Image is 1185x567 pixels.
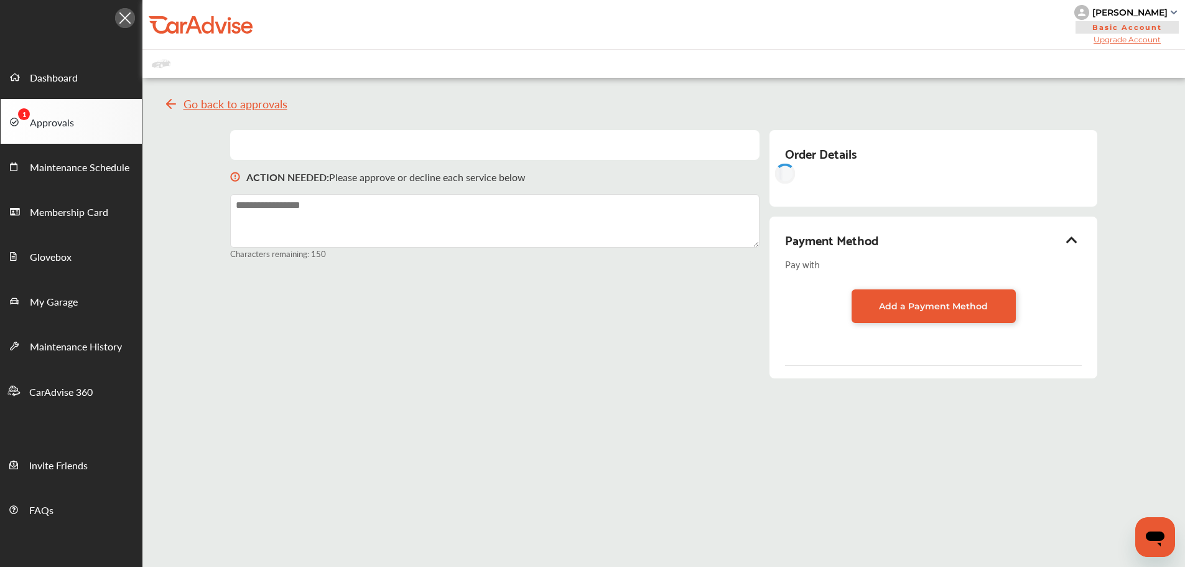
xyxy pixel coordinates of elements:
[246,170,329,184] b: ACTION NEEDED :
[30,250,72,266] span: Glovebox
[1135,517,1175,557] iframe: Button to launch messaging window
[30,160,129,176] span: Maintenance Schedule
[1,54,142,99] a: Dashboard
[115,8,135,28] img: Icon.5fd9dcc7.svg
[246,170,526,184] p: Please approve or decline each service below
[785,143,857,164] div: Order Details
[230,248,760,260] small: Characters remaining: 150
[184,98,287,110] span: Go back to approvals
[1092,7,1168,18] div: [PERSON_NAME]
[1,233,142,278] a: Glovebox
[152,56,170,72] img: placeholder_car.fcab19be.svg
[1076,21,1179,34] span: Basic Account
[785,229,1081,250] div: Payment Method
[1074,35,1180,44] span: Upgrade Account
[164,96,179,111] img: svg+xml;base64,PHN2ZyB4bWxucz0iaHR0cDovL3d3dy53My5vcmcvMjAwMC9zdmciIHdpZHRoPSIyNCIgaGVpZ2h0PSIyNC...
[230,160,240,194] img: svg+xml;base64,PHN2ZyB3aWR0aD0iMTYiIGhlaWdodD0iMTciIHZpZXdCb3g9IjAgMCAxNiAxNyIgZmlsbD0ibm9uZSIgeG...
[1,99,142,144] a: Approvals
[29,458,88,474] span: Invite Friends
[1171,11,1177,14] img: sCxJUJ+qAmfqhQGDUl18vwLg4ZYJ6CxN7XmbOMBAAAAAElFTkSuQmCC
[1,323,142,368] a: Maintenance History
[1074,5,1089,20] img: knH8PDtVvWoAbQRylUukY18CTiRevjo20fAtgn5MLBQj4uumYvk2MzTtcAIzfGAtb1XOLVMAvhLuqoNAbL4reqehy0jehNKdM...
[29,503,53,519] span: FAQs
[785,255,820,272] span: Pay with
[30,115,74,131] span: Approvals
[1,189,142,233] a: Membership Card
[879,301,988,312] span: Add a Payment Method
[1,144,142,189] a: Maintenance Schedule
[30,205,108,221] span: Membership Card
[30,339,122,355] span: Maintenance History
[29,385,93,401] span: CarAdvise 360
[30,294,78,311] span: My Garage
[852,289,1016,323] a: Add a Payment Method
[1,278,142,323] a: My Garage
[30,70,78,87] span: Dashboard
